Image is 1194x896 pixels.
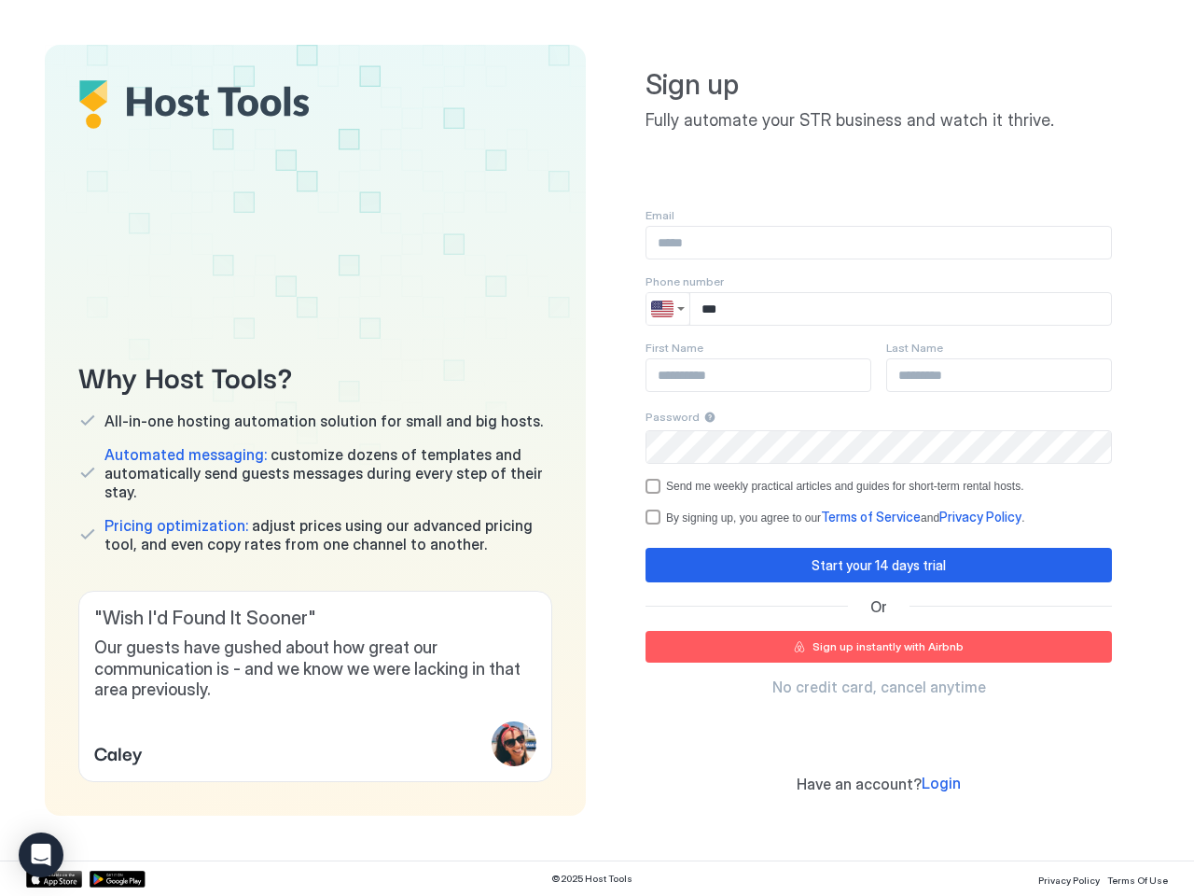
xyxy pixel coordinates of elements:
[646,67,1112,103] span: Sign up
[94,738,143,766] span: Caley
[78,355,552,397] span: Why Host Tools?
[551,873,632,885] span: © 2025 Host Tools
[939,511,1021,525] a: Privacy Policy
[104,516,248,535] span: Pricing optimization:
[812,555,946,575] div: Start your 14 days trial
[104,445,267,464] span: Automated messaging:
[797,775,922,793] span: Have an account?
[104,516,552,553] span: adjust prices using our advanced pricing tool, and even copy rates from one channel to another.
[646,110,1112,132] span: Fully automate your STR business and watch it thrive.
[646,431,1111,463] input: Input Field
[666,480,1024,493] div: Send me weekly practical articles and guides for short-term rental hosts.
[887,359,1111,391] input: Input Field
[870,597,887,616] span: Or
[1107,869,1168,889] a: Terms Of Use
[690,293,1111,325] input: Input Field
[646,208,674,222] span: Email
[94,607,536,630] span: " Wish I'd Found It Sooner "
[646,341,703,355] span: First Name
[646,359,870,391] input: Input Field
[922,774,961,792] span: Login
[939,509,1021,525] span: Privacy Policy
[646,410,700,424] span: Password
[886,341,943,355] span: Last Name
[646,293,689,325] button: Country selector
[646,479,1112,494] div: optOut
[646,548,1112,582] button: Start your 14 days trial
[19,833,63,877] div: Open Intercom Messenger
[90,871,146,888] a: Google Play Store
[646,274,724,288] span: Phone number
[821,509,921,525] span: Terms of Service
[94,637,536,701] span: Our guests have gushed about how great our communication is - and we know we were lacking in that...
[1038,875,1100,886] span: Privacy Policy
[492,721,536,766] div: profile
[104,445,552,501] span: customize dozens of templates and automatically send guests messages during every step of their s...
[646,227,1111,259] input: Input Field
[104,412,543,430] span: All-in-one hosting automation solution for small and big hosts.
[821,511,921,525] a: Terms of Service
[646,631,1112,663] button: Sign up instantly with Airbnb
[26,871,82,888] a: App Store
[772,678,986,696] span: No credit card, cancel anytime
[812,638,964,655] div: Sign up instantly with Airbnb
[666,509,1024,525] div: By signing up, you agree to our and .
[922,774,961,793] a: Login
[1038,869,1100,889] a: Privacy Policy
[646,509,1112,525] div: termsPrivacy
[1107,875,1168,886] span: Terms Of Use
